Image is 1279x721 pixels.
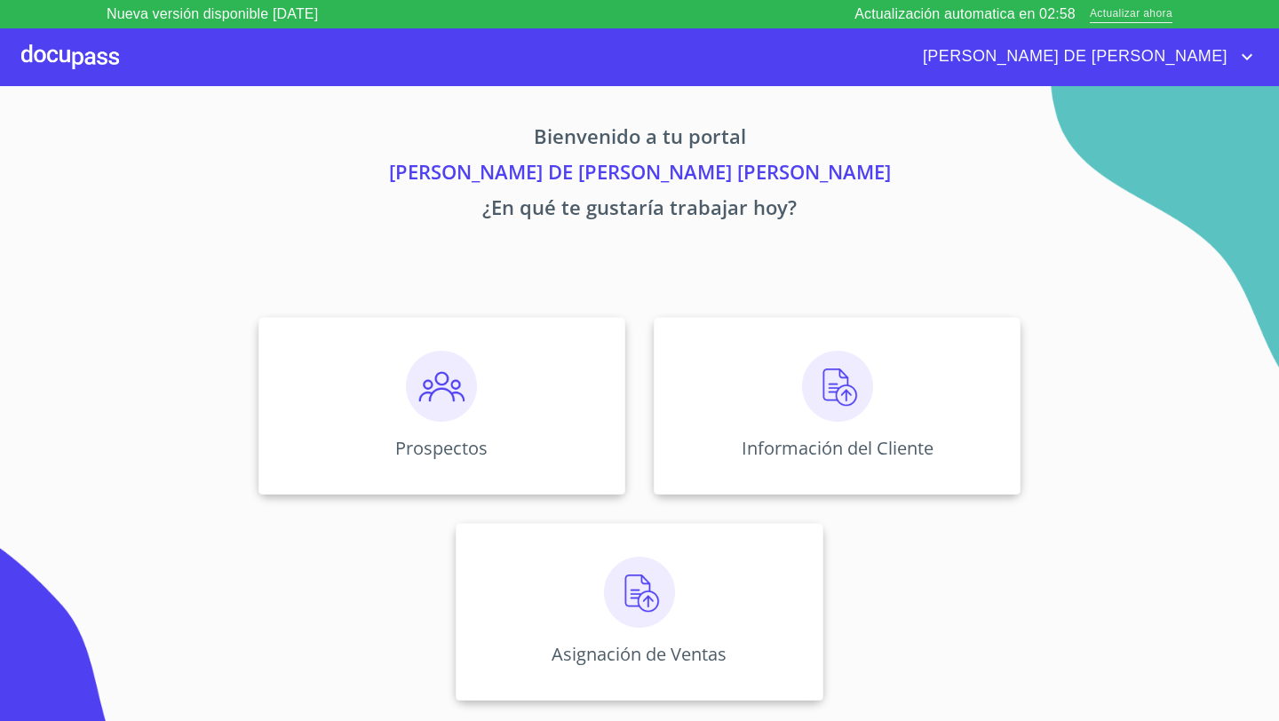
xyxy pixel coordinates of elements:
p: Bienvenido a tu portal [92,122,1187,157]
img: prospectos.png [406,351,477,422]
p: Información del Cliente [742,436,933,460]
p: Prospectos [395,436,488,460]
p: Actualización automatica en 02:58 [854,4,1076,25]
button: account of current user [910,43,1258,71]
p: ¿En qué te gustaría trabajar hoy? [92,193,1187,228]
img: carga.png [604,557,675,628]
img: carga.png [802,351,873,422]
span: Actualizar ahora [1090,5,1172,24]
p: Asignación de Ventas [552,642,727,666]
span: [PERSON_NAME] DE [PERSON_NAME] [910,43,1236,71]
p: Nueva versión disponible [DATE] [107,4,318,25]
p: [PERSON_NAME] DE [PERSON_NAME] [PERSON_NAME] [92,157,1187,193]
